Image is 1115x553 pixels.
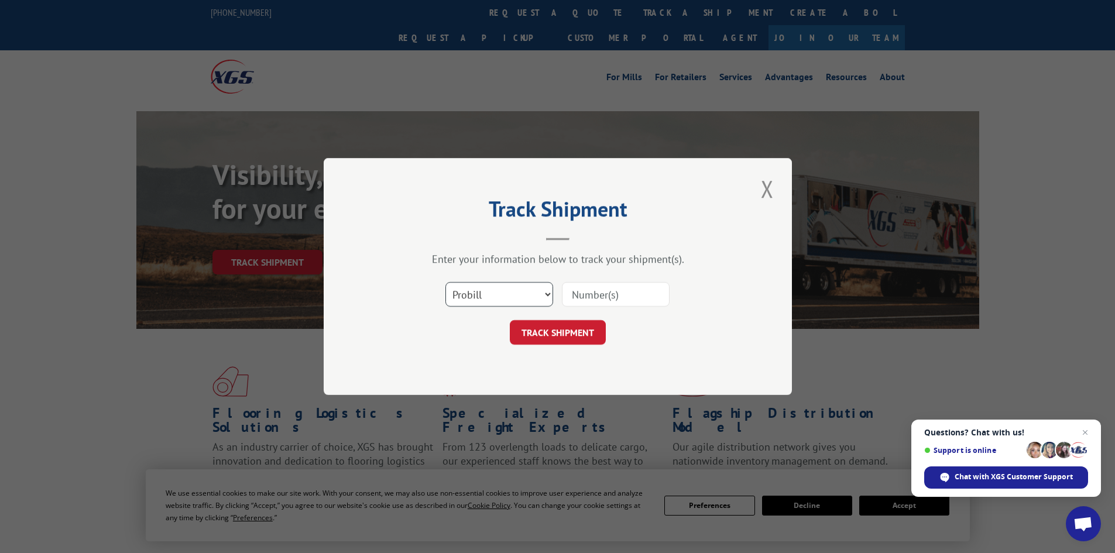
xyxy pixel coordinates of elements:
[757,173,777,205] button: Close modal
[924,466,1088,489] span: Chat with XGS Customer Support
[382,201,733,223] h2: Track Shipment
[510,320,606,345] button: TRACK SHIPMENT
[924,428,1088,437] span: Questions? Chat with us!
[382,252,733,266] div: Enter your information below to track your shipment(s).
[1066,506,1101,541] a: Open chat
[562,282,670,307] input: Number(s)
[924,446,1023,455] span: Support is online
[955,472,1073,482] span: Chat with XGS Customer Support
